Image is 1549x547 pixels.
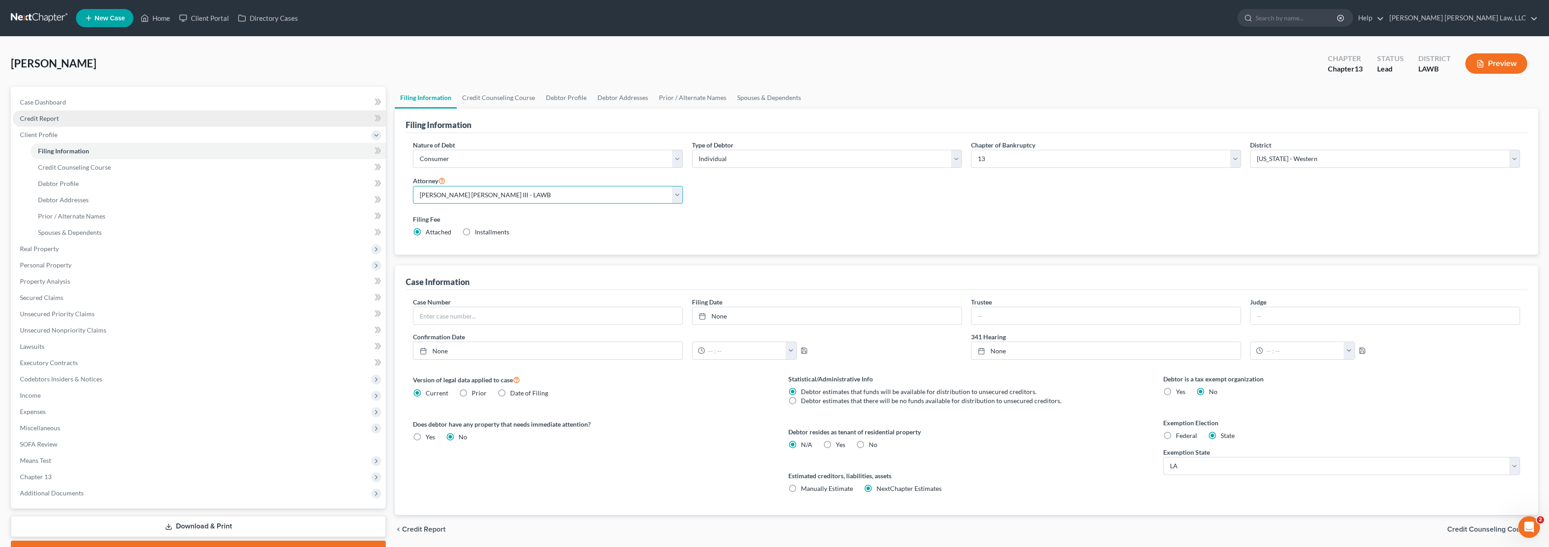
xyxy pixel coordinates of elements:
[1176,432,1197,439] span: Federal
[38,212,105,220] span: Prior / Alternate Names
[20,473,52,480] span: Chapter 13
[175,10,233,26] a: Client Portal
[1328,64,1363,74] div: Chapter
[1251,307,1520,324] input: --
[459,433,467,441] span: No
[20,98,66,106] span: Case Dashboard
[395,526,445,533] button: chevron_left Credit Report
[472,389,487,397] span: Prior
[1418,53,1451,64] div: District
[788,374,1145,384] label: Statistical/Administrative Info
[836,441,845,448] span: Yes
[13,94,386,110] a: Case Dashboard
[31,143,386,159] a: Filing Information
[413,297,451,307] label: Case Number
[971,342,1241,359] a: None
[136,10,175,26] a: Home
[20,310,95,318] span: Unsecured Priority Claims
[20,440,57,448] span: SOFA Review
[1354,10,1384,26] a: Help
[1263,342,1344,359] input: -- : --
[13,273,386,290] a: Property Analysis
[1355,64,1363,73] span: 13
[20,261,71,269] span: Personal Property
[31,176,386,192] a: Debtor Profile
[426,228,451,236] span: Attached
[1163,374,1520,384] label: Debtor is a tax exempt organization
[20,342,44,350] span: Lawsuits
[38,228,102,236] span: Spouses & Dependents
[971,297,992,307] label: Trustee
[13,322,386,338] a: Unsecured Nonpriority Claims
[395,526,402,533] i: chevron_left
[801,485,853,492] span: Manually Estimate
[971,140,1035,150] label: Chapter of Bankruptcy
[20,375,102,383] span: Codebtors Insiders & Notices
[20,408,46,415] span: Expenses
[20,489,84,497] span: Additional Documents
[1418,64,1451,74] div: LAWB
[413,175,445,186] label: Attorney
[20,359,78,366] span: Executory Contracts
[475,228,509,236] span: Installments
[966,332,1525,342] label: 341 Hearing
[38,196,89,204] span: Debtor Addresses
[20,245,59,252] span: Real Property
[540,87,592,109] a: Debtor Profile
[1163,418,1520,428] label: Exemption Election
[20,424,60,432] span: Miscellaneous
[1163,447,1210,457] label: Exemption State
[705,342,786,359] input: -- : --
[869,441,877,448] span: No
[20,114,59,122] span: Credit Report
[406,119,471,130] div: Filing Information
[13,436,386,452] a: SOFA Review
[13,110,386,127] a: Credit Report
[20,131,57,138] span: Client Profile
[20,391,41,399] span: Income
[732,87,806,109] a: Spouses & Dependents
[20,457,51,464] span: Means Test
[1209,388,1217,395] span: No
[801,397,1061,404] span: Debtor estimates that there will be no funds available for distribution to unsecured creditors.
[13,355,386,371] a: Executory Contracts
[1221,432,1235,439] span: State
[1447,526,1531,533] span: Credit Counseling Course
[426,433,435,441] span: Yes
[413,374,770,385] label: Version of legal data applied to case
[31,192,386,208] a: Debtor Addresses
[692,297,722,307] label: Filing Date
[1377,53,1404,64] div: Status
[31,159,386,176] a: Credit Counseling Course
[654,87,732,109] a: Prior / Alternate Names
[971,307,1241,324] input: --
[1328,53,1363,64] div: Chapter
[413,140,455,150] label: Nature of Debt
[13,290,386,306] a: Secured Claims
[413,214,1520,224] label: Filing Fee
[11,516,386,537] a: Download & Print
[1447,526,1538,533] button: Credit Counseling Course chevron_right
[413,342,682,359] a: None
[38,163,111,171] span: Credit Counseling Course
[1250,140,1271,150] label: District
[11,57,96,70] span: [PERSON_NAME]
[38,180,79,187] span: Debtor Profile
[876,485,942,492] span: NextChapter Estimates
[510,389,548,397] span: Date of Filing
[95,15,125,22] span: New Case
[38,147,89,155] span: Filing Information
[788,427,1145,437] label: Debtor resides as tenant of residential property
[395,87,457,109] a: Filing Information
[20,294,63,301] span: Secured Claims
[1518,516,1540,538] iframe: Intercom live chat
[592,87,654,109] a: Debtor Addresses
[1176,388,1185,395] span: Yes
[13,338,386,355] a: Lawsuits
[801,441,812,448] span: N/A
[1385,10,1538,26] a: [PERSON_NAME] [PERSON_NAME] Law, LLC
[1465,53,1527,74] button: Preview
[1377,64,1404,74] div: Lead
[457,87,540,109] a: Credit Counseling Course
[692,307,962,324] a: None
